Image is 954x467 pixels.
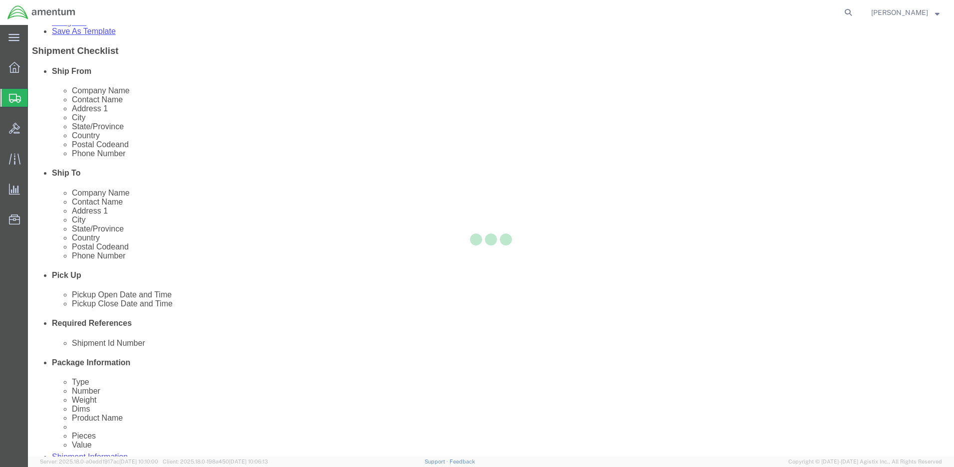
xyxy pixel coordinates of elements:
[119,459,158,465] span: [DATE] 10:10:00
[871,7,928,18] span: Ronald Pineda
[871,6,940,18] button: [PERSON_NAME]
[788,458,942,466] span: Copyright © [DATE]-[DATE] Agistix Inc., All Rights Reserved
[425,459,450,465] a: Support
[40,459,158,465] span: Server: 2025.18.0-a0edd1917ac
[450,459,475,465] a: Feedback
[229,459,268,465] span: [DATE] 10:06:13
[7,5,76,20] img: logo
[163,459,268,465] span: Client: 2025.18.0-198a450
